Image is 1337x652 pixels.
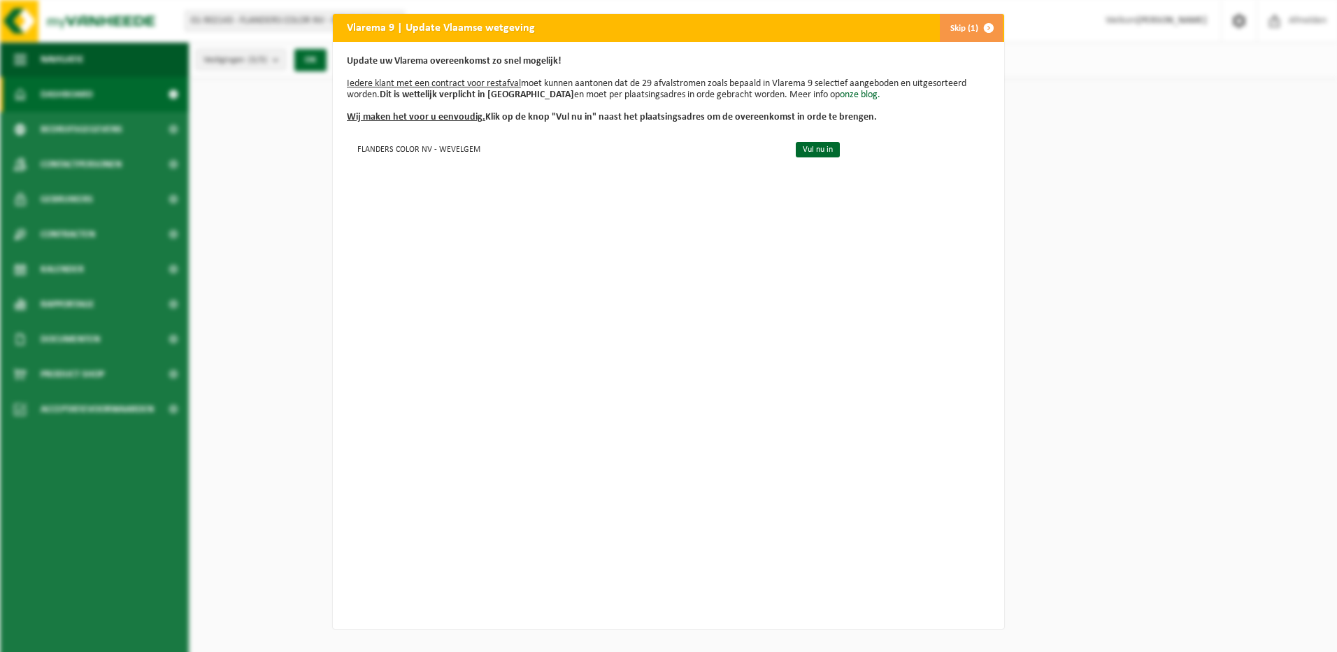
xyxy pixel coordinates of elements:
a: Vul nu in [796,142,840,157]
h2: Vlarema 9 | Update Vlaamse wetgeving [333,14,549,41]
td: FLANDERS COLOR NV - WEVELGEM [347,137,784,160]
u: Iedere klant met een contract voor restafval [347,78,521,89]
b: Dit is wettelijk verplicht in [GEOGRAPHIC_DATA] [380,90,574,100]
b: Klik op de knop "Vul nu in" naast het plaatsingsadres om de overeenkomst in orde te brengen. [347,112,877,122]
button: Skip (1) [939,14,1003,42]
b: Update uw Vlarema overeenkomst zo snel mogelijk! [347,56,562,66]
a: onze blog. [840,90,880,100]
p: moet kunnen aantonen dat de 29 afvalstromen zoals bepaald in Vlarema 9 selectief aangeboden en ui... [347,56,990,123]
u: Wij maken het voor u eenvoudig. [347,112,485,122]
